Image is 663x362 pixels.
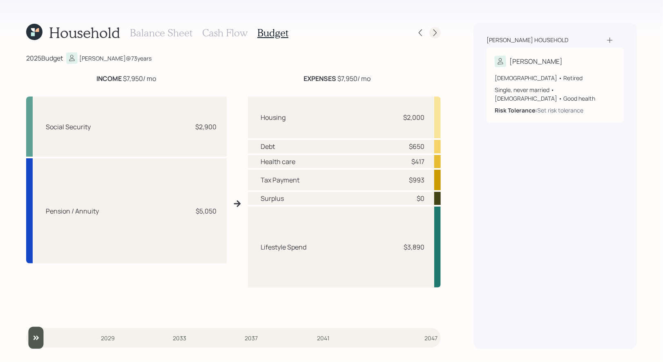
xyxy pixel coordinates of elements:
div: Social Security [46,122,91,132]
div: $993 [409,175,424,185]
div: $0 [417,193,424,203]
div: $417 [411,157,424,166]
div: [PERSON_NAME] @ 73 years [79,54,152,63]
b: EXPENSES [304,74,336,83]
div: Debt [261,142,275,151]
div: Set risk tolerance [537,106,583,115]
div: Housing [261,112,286,122]
div: Lifestyle Spend [261,242,307,252]
div: [PERSON_NAME] [509,56,563,66]
div: Pension / Annuity [46,206,99,216]
div: Single, never married • [DEMOGRAPHIC_DATA] • Good health [495,85,616,103]
div: $2,900 [196,122,217,132]
div: Tax Payment [261,175,300,185]
div: $7,950 / mo [304,74,371,83]
div: [DEMOGRAPHIC_DATA] • Retired [495,74,616,82]
div: Health care [261,157,296,166]
div: $2,000 [403,112,424,122]
b: Risk Tolerance: [495,106,537,114]
h3: Budget [257,27,288,39]
div: $7,950 / mo [96,74,156,83]
h3: Balance Sheet [130,27,192,39]
h1: Household [49,24,120,41]
div: 2025 Budget [26,53,63,63]
b: INCOME [96,74,122,83]
div: [PERSON_NAME] household [487,36,568,44]
div: Surplus [261,193,284,203]
div: $650 [409,142,424,151]
div: $3,890 [404,242,424,252]
h3: Cash Flow [202,27,248,39]
div: $5,050 [196,206,217,216]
